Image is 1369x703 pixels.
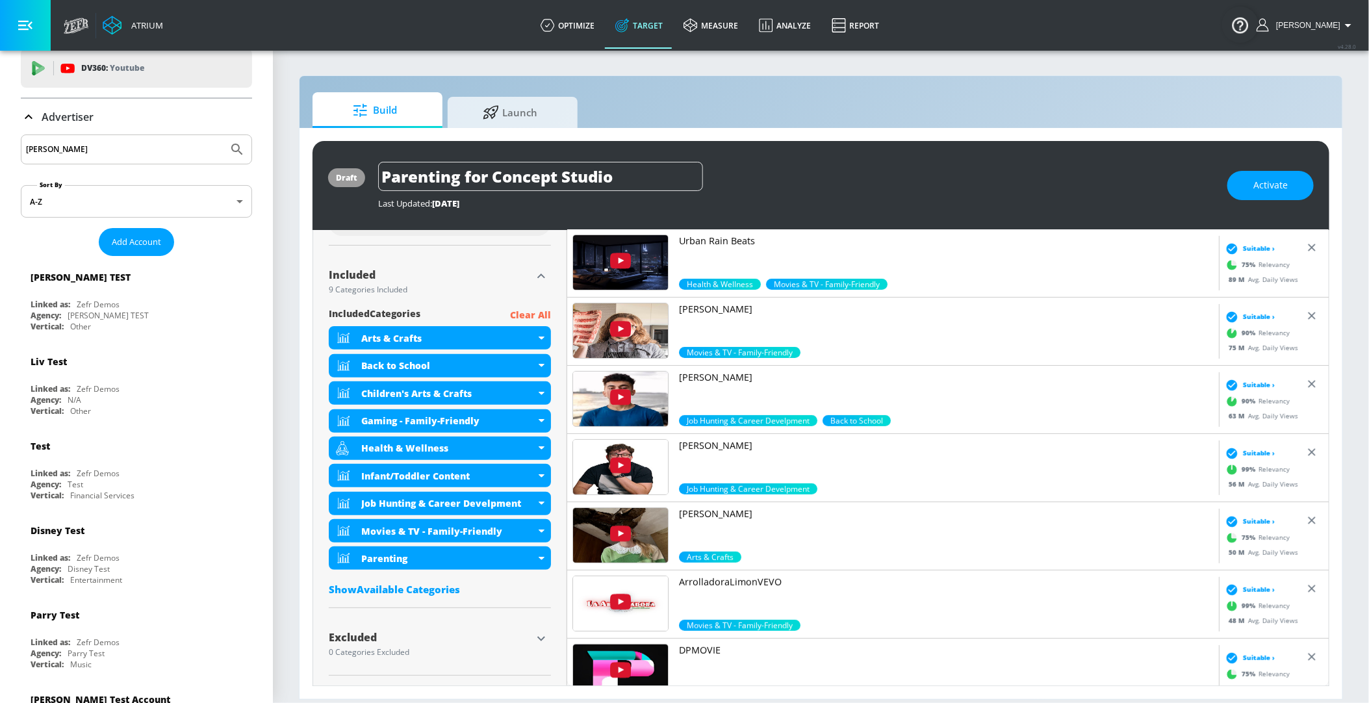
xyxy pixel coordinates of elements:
div: Other [70,321,91,332]
div: A-Z [21,185,252,218]
div: Health & Wellness [361,442,535,454]
p: Clear All [510,307,551,324]
a: Analyze [748,2,821,49]
div: Excluded [329,632,531,643]
div: Zefr Demos [77,468,120,479]
span: 63 M [1229,411,1248,420]
div: Arts & Crafts [329,326,551,350]
a: Atrium [103,16,163,35]
div: Linked as: [31,637,70,648]
span: 56 M [1229,479,1248,489]
a: Target [605,2,673,49]
label: Sort By [37,181,65,189]
div: Linked as: [31,468,70,479]
div: Avg. Daily Views [1222,548,1298,557]
span: login as: veronica.hernandez@zefr.com [1271,21,1340,30]
span: 48 M [1229,616,1248,625]
div: Vertical: [31,321,64,332]
button: Activate [1227,171,1314,200]
div: Agency: [31,394,61,405]
div: Avg. Daily Views [1222,616,1298,626]
div: Included [329,270,531,280]
span: Suitable › [1243,585,1275,594]
span: 75 % [1242,260,1259,270]
span: 75 M [1229,343,1248,352]
p: Advertiser [42,110,94,124]
img: UUejzv0MInydp0Isrza8e0tw [573,508,668,563]
span: Suitable › [1243,244,1275,253]
input: Search by name [26,141,223,158]
img: UULe_q9axMaeTbjN0hy1Z9xA [573,440,668,494]
a: [PERSON_NAME] [679,303,1214,347]
a: [PERSON_NAME] [679,371,1214,415]
div: Vertical: [31,574,64,585]
div: Relevancy [1222,324,1290,343]
a: ArrolladoraLimonVEVO [679,576,1214,620]
div: Gaming - Family-Friendly [329,409,551,433]
span: Activate [1253,177,1288,194]
span: 99 % [1242,465,1259,474]
span: Build [326,95,424,126]
div: Health & Wellness [329,437,551,460]
p: DPMOVIE [679,644,1214,657]
div: Linked as: [31,552,70,563]
div: Relevancy [1222,255,1290,275]
div: Infant/Toddler Content [329,464,551,487]
div: Back to School [329,354,551,377]
span: Suitable › [1243,380,1275,390]
div: Linked as: [31,299,70,310]
span: Movies & TV - Family-Friendly [766,279,888,290]
div: draft [336,172,357,183]
div: Disney Test [68,563,110,574]
button: Add Account [99,228,174,256]
span: 75 % [1242,533,1259,543]
div: N/A [68,394,81,405]
div: Disney Test [31,524,84,537]
div: Vertical: [31,659,64,670]
div: ShowAvailable Categories [329,583,551,596]
div: 99.0% [679,483,817,494]
div: Children's Arts & Crafts [361,387,535,400]
div: Disney TestLinked as:Zefr DemosAgency:Disney TestVertical:Entertainment [21,515,252,589]
div: Avg. Daily Views [1222,684,1298,694]
span: 75 % [1242,669,1259,679]
div: Avg. Daily Views [1222,275,1298,285]
div: Children's Arts & Crafts [329,381,551,405]
span: 90 % [1242,328,1259,338]
div: Atrium [126,19,163,31]
a: measure [673,2,748,49]
div: Agency: [31,310,61,321]
span: Suitable › [1243,448,1275,458]
div: Suitable › [1222,311,1275,324]
button: Submit Search [223,135,251,164]
span: Suitable › [1243,517,1275,526]
div: Agency: [31,648,61,659]
button: Open Resource Center [1222,6,1259,43]
div: Relevancy [1222,596,1290,616]
span: 90 % [1242,396,1259,406]
div: Agency: [31,479,61,490]
div: Job Hunting & Career Develpment [361,497,535,509]
p: [PERSON_NAME] [679,303,1214,316]
div: 90.0% [679,415,817,426]
a: optimize [530,2,605,49]
span: Job Hunting & Career Develpment [679,483,817,494]
div: 90.0% [679,347,800,358]
span: Arts & Crafts [679,552,741,563]
span: 99 % [1242,601,1259,611]
span: Health & Wellness [679,279,761,290]
div: Music [70,659,92,670]
div: Entertainment [70,574,122,585]
div: Zefr Demos [77,552,120,563]
div: Liv Test [31,355,67,368]
div: Test [31,440,50,452]
span: Launch [461,97,559,128]
a: DPMOVIE [679,644,1214,688]
span: Job Hunting & Career Develpment [679,415,817,426]
div: DV360: Youtube [21,49,252,88]
span: Movies & TV - Family-Friendly [679,620,800,631]
span: Movies & TV - Family-Friendly [679,347,800,358]
div: Relevancy [1222,392,1290,411]
span: included Categories [329,307,420,324]
div: Relevancy [1222,460,1290,479]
